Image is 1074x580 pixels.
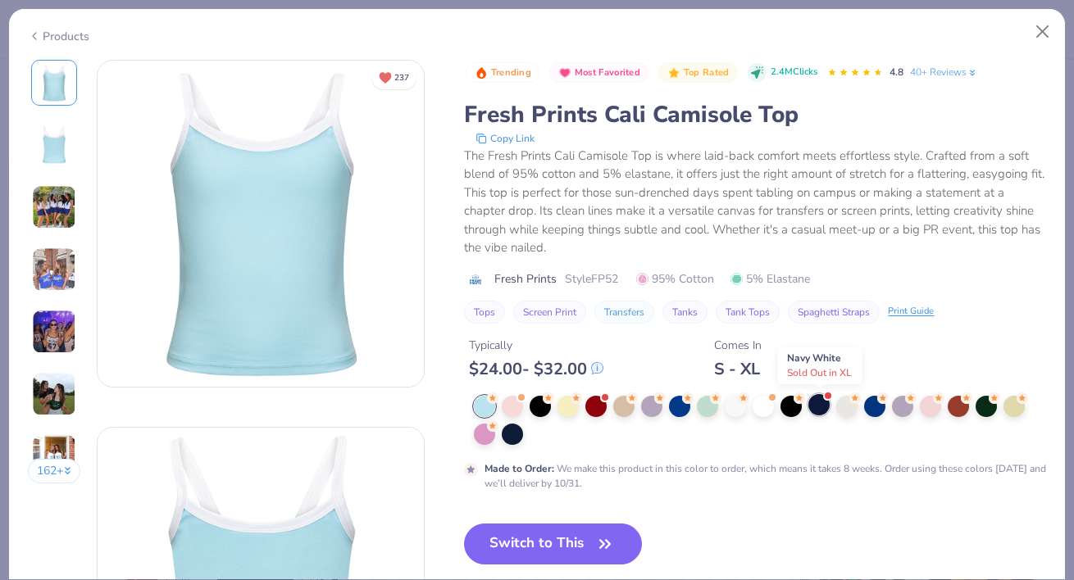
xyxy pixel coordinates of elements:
img: Front [34,63,74,102]
div: Typically [469,337,603,354]
span: 5% Elastane [730,270,810,288]
div: Products [28,28,89,45]
img: Most Favorited sort [558,66,571,79]
div: $ 24.00 - $ 32.00 [469,359,603,379]
span: 95% Cotton [636,270,714,288]
strong: Made to Order : [485,462,554,475]
button: Badge Button [658,62,737,84]
button: Unlike [371,66,416,89]
img: User generated content [32,185,76,229]
div: 4.8 Stars [827,60,883,86]
div: The Fresh Prints Cali Camisole Top is where laid-back comfort meets effortless style. Crafted fro... [464,147,1046,257]
button: Switch to This [464,523,642,564]
img: Trending sort [475,66,488,79]
button: Tanks [662,301,708,324]
button: Tops [464,301,505,324]
img: Back [34,125,74,165]
button: Badge Button [466,62,539,84]
button: copy to clipboard [471,130,539,147]
div: We make this product in this color to order, which means it takes 8 weeks. Order using these colo... [485,461,1046,491]
img: User generated content [32,372,76,416]
span: Fresh Prints [494,270,557,288]
span: Top Rated [684,68,730,77]
span: 237 [394,74,409,82]
div: Navy White [778,347,862,384]
button: Spaghetti Straps [788,301,880,324]
span: Most Favorited [575,68,640,77]
img: User generated content [32,434,76,478]
img: Front [98,61,424,387]
button: Screen Print [513,301,586,324]
button: Badge Button [549,62,648,84]
a: 40+ Reviews [910,65,978,79]
img: brand logo [464,273,486,286]
button: 162+ [28,459,81,483]
button: Tank Tops [716,301,780,324]
span: Trending [491,68,531,77]
img: User generated content [32,310,76,354]
img: Top Rated sort [667,66,680,79]
button: Transfers [594,301,654,324]
div: S - XL [714,359,762,379]
div: Comes In [714,337,762,354]
span: 4.8 [890,66,903,79]
div: Fresh Prints Cali Camisole Top [464,99,1046,130]
button: Close [1027,16,1058,48]
span: 2.4M Clicks [771,66,817,79]
div: Print Guide [888,305,934,319]
span: Style FP52 [565,270,618,288]
span: Sold Out in XL [787,366,852,379]
img: User generated content [32,247,76,292]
